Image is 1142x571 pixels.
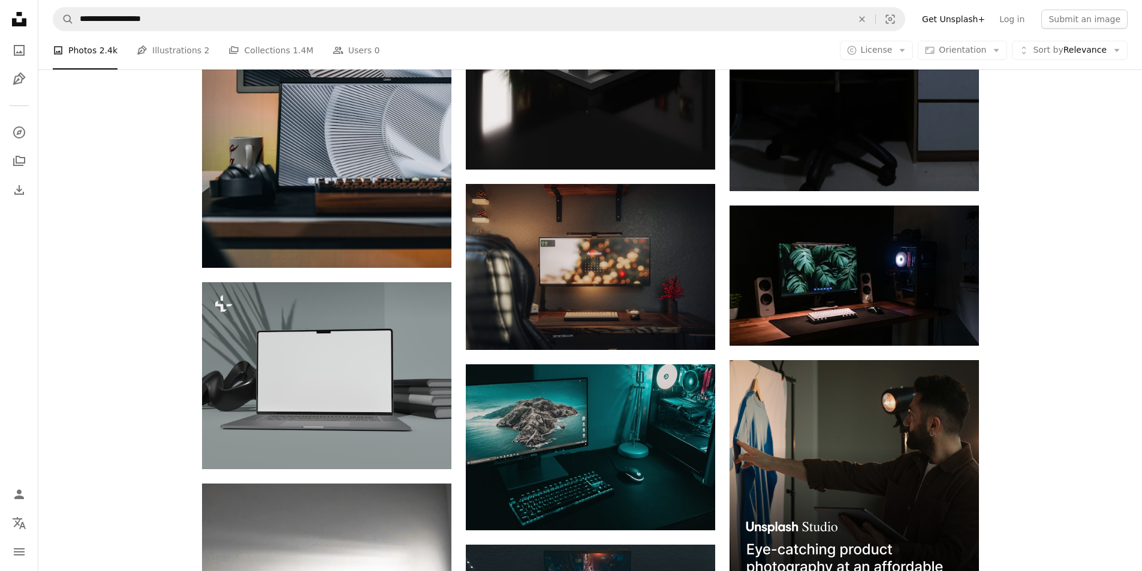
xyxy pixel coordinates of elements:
img: a desktop computer sitting on top of a wooden desk [730,206,979,346]
form: Find visuals sitewide [53,7,905,31]
a: Log in / Sign up [7,482,31,506]
button: Menu [7,540,31,564]
a: a computer monitor and keyboard [202,75,451,86]
span: 0 [374,44,379,57]
img: black flat screen computer monitor beside black computer keyboard [466,364,715,530]
img: a laptop computer sitting on top of a desk [202,282,451,469]
button: Language [7,511,31,535]
img: A computer desk with a monitor and keyboard [466,184,715,350]
a: black flat screen computer monitor beside black computer keyboard [466,442,715,452]
button: Search Unsplash [53,8,74,31]
span: 1.4M [293,44,313,57]
span: 2 [204,44,210,57]
a: Collections [7,149,31,173]
a: Home — Unsplash [7,7,31,34]
a: Get Unsplash+ [915,10,992,29]
a: Log in [992,10,1032,29]
a: Users 0 [333,31,380,70]
button: Sort byRelevance [1012,41,1128,60]
button: Clear [849,8,875,31]
a: Explore [7,120,31,144]
button: Visual search [876,8,905,31]
a: a desktop computer sitting on top of a wooden desk [730,270,979,281]
button: License [840,41,914,60]
span: Relevance [1033,44,1107,56]
a: Illustrations 2 [137,31,209,70]
a: Collections 1.4M [228,31,313,70]
button: Orientation [918,41,1007,60]
span: Orientation [939,45,986,55]
a: a laptop computer sitting on top of a desk [202,370,451,380]
a: Download History [7,178,31,202]
a: A computer desk with a monitor and keyboard [466,261,715,272]
span: Sort by [1033,45,1063,55]
a: Illustrations [7,67,31,91]
span: License [861,45,893,55]
a: Photos [7,38,31,62]
button: Submit an image [1041,10,1128,29]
